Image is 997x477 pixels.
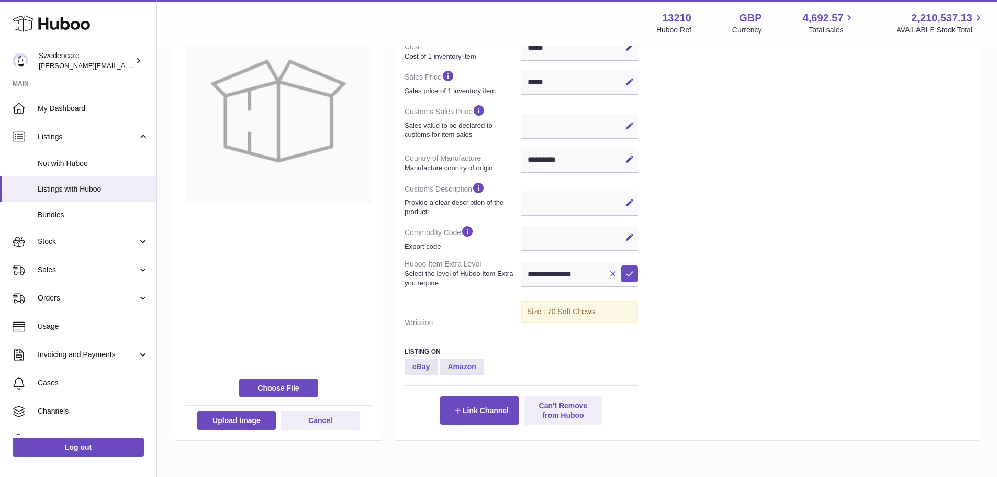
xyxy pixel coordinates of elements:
span: Settings [38,435,149,445]
dt: Country of Manufacture [405,149,521,176]
div: Currency [732,25,762,35]
a: 2,210,537.13 AVAILABLE Stock Total [896,11,984,35]
a: Log out [13,438,144,457]
span: Sales [38,265,138,275]
div: Size : 70 Soft Chews [521,301,638,323]
strong: Manufacture country of origin [405,163,519,173]
dt: Customs Description [405,177,521,220]
span: Not with Huboo [38,159,149,169]
span: Usage [38,321,149,331]
span: Channels [38,406,149,416]
button: Upload Image [197,411,276,430]
span: Invoicing and Payments [38,350,138,360]
span: Listings with Huboo [38,184,149,194]
span: AVAILABLE Stock Total [896,25,984,35]
strong: Select the level of Huboo Item Extra you require [405,269,519,287]
dt: Huboo Item Extra Level [405,255,521,292]
span: Choose File [239,379,318,397]
span: 2,210,537.13 [911,11,972,25]
h3: Listing On [405,348,638,356]
button: Cancel [281,411,360,430]
strong: Provide a clear description of the product [405,198,519,216]
div: Swedencare [39,51,133,71]
span: Bundles [38,210,149,220]
span: 4,692.57 [803,11,844,25]
span: Orders [38,293,138,303]
span: Total sales [809,25,855,35]
span: Cases [38,378,149,388]
span: Stock [38,237,138,247]
strong: Sales price of 1 inventory item [405,86,519,96]
dt: Commodity Code [405,220,521,255]
dt: Customs Sales Price [405,99,521,143]
strong: Sales value to be declared to customs for item sales [405,121,519,139]
strong: Cost of 1 inventory item [405,52,519,61]
span: [PERSON_NAME][EMAIL_ADDRESS][DOMAIN_NAME] [39,61,210,70]
strong: 13210 [662,11,691,25]
button: Link Channel [440,396,519,425]
strong: eBay [405,359,438,375]
strong: GBP [739,11,761,25]
dt: Cost [405,38,521,65]
a: 4,692.57 Total sales [803,11,856,35]
strong: Export code [405,242,519,251]
button: Can't Remove from Huboo [524,396,602,425]
dt: Variation [405,314,521,332]
div: Huboo Ref [656,25,691,35]
span: Listings [38,132,138,142]
strong: Amazon [440,359,484,375]
dt: Sales Price [405,65,521,99]
img: no-photo-large.jpg [185,17,372,204]
img: rebecca.fall@swedencare.co.uk [13,53,28,69]
span: My Dashboard [38,104,149,114]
